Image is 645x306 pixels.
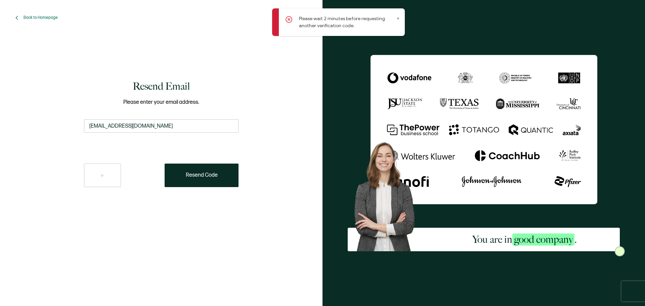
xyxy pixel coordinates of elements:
span: good company [512,233,574,246]
img: Sertifier Signup - You are in <span class="strong-h">good company</span>. Hero [348,137,429,251]
input: someone@example.com [84,119,239,133]
span: Resend Code [186,173,218,178]
span: Please enter your email address. [84,98,239,106]
span: Back to Homepage [24,15,58,20]
img: Sertifier We've sent a code to your email address. [371,55,597,204]
h1: Resend Email [133,80,190,93]
img: Sertifier Signup [615,246,625,256]
h2: You are in . [472,233,577,246]
p: Please wait 2 minutes before requesting another verification code. [299,15,395,29]
button: Resend Code [165,164,239,187]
